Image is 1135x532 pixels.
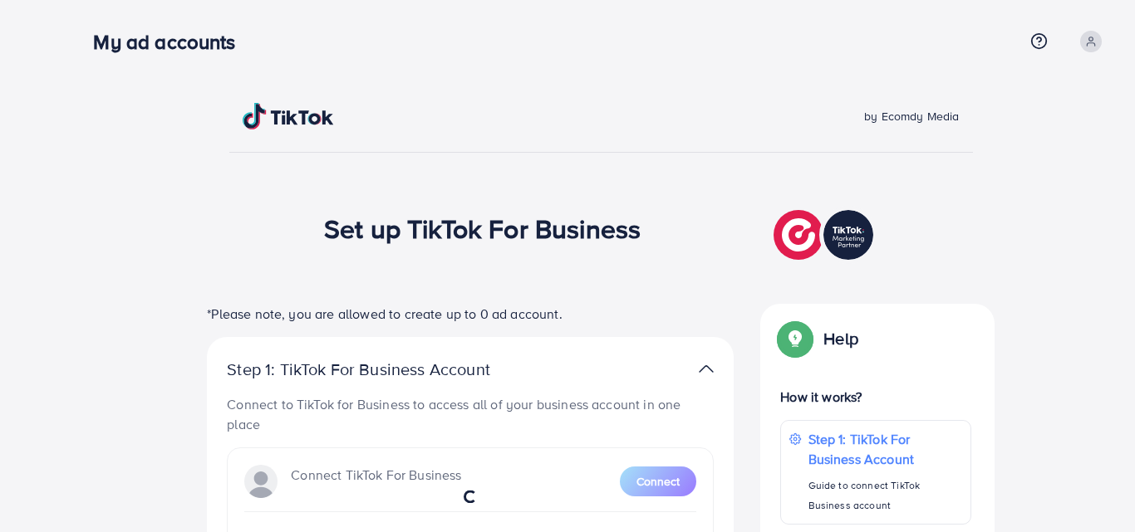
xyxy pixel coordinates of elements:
p: Step 1: TikTok For Business Account [808,429,962,469]
img: Popup guide [780,324,810,354]
p: How it works? [780,387,971,407]
img: TikTok [243,103,334,129]
img: TikTok partner [699,357,714,381]
p: Help [823,329,858,349]
p: Guide to connect TikTok Business account [808,476,962,515]
span: by Ecomdy Media [864,108,959,124]
p: *Please note, you are allowed to create up to 0 ad account. [207,304,734,324]
p: Step 1: TikTok For Business Account [227,359,543,379]
h3: My ad accounts [93,30,248,54]
h1: Set up TikTok For Business [324,212,641,244]
img: TikTok partner [774,206,877,264]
